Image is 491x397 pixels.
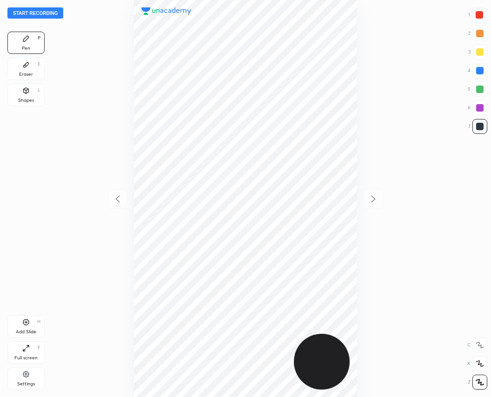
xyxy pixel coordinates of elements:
button: Start recording [7,7,63,19]
div: Z [468,375,487,390]
div: Pen [22,46,30,51]
div: E [38,62,40,66]
div: F [38,345,40,350]
div: 6 [468,100,487,115]
div: Eraser [19,72,33,77]
div: C [467,337,487,352]
div: 3 [468,45,487,60]
div: L [38,88,40,93]
div: 1 [468,7,487,22]
div: H [37,319,40,324]
div: 5 [468,82,487,97]
div: Shapes [18,98,34,103]
div: P [38,36,40,40]
div: Full screen [14,356,38,360]
div: 4 [468,63,487,78]
div: 7 [468,119,487,134]
div: X [467,356,487,371]
div: 2 [468,26,487,41]
div: Add Slide [16,330,36,334]
div: Settings [17,382,35,386]
img: logo.38c385cc.svg [141,7,192,15]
